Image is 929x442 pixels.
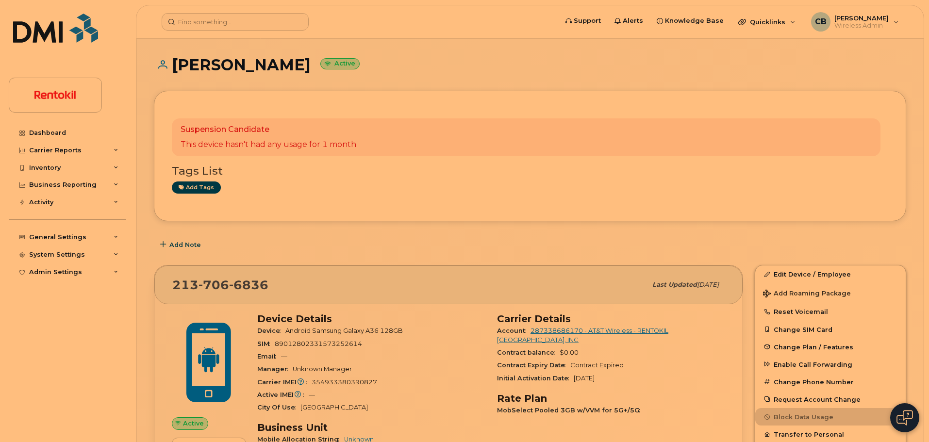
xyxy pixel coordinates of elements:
span: Android Samsung Galaxy A36 128GB [285,327,403,334]
span: $0.00 [560,349,579,356]
span: Carrier IMEI [257,378,312,386]
span: 354933380390827 [312,378,377,386]
button: Block Data Usage [755,408,906,426]
button: Change SIM Card [755,321,906,338]
span: Enable Call Forwarding [774,360,852,368]
button: Add Roaming Package [755,283,906,303]
span: Device [257,327,285,334]
a: Edit Device / Employee [755,265,906,283]
h3: Rate Plan [497,393,725,404]
span: 213 [172,278,268,292]
small: Active [320,58,360,69]
span: Last updated [652,281,697,288]
span: [GEOGRAPHIC_DATA] [300,404,368,411]
img: Open chat [896,410,913,426]
span: Contract Expiry Date [497,361,570,369]
h1: [PERSON_NAME] [154,56,906,73]
button: Enable Call Forwarding [755,356,906,373]
p: This device hasn't had any usage for 1 month [181,139,356,150]
span: Account [497,327,531,334]
h3: Business Unit [257,422,485,433]
span: Initial Activation Date [497,375,574,382]
span: — [309,391,315,398]
span: Manager [257,365,293,373]
span: [DATE] [574,375,595,382]
span: Contract Expired [570,361,624,369]
h3: Tags List [172,165,888,177]
span: Add Note [169,240,201,249]
span: — [281,353,287,360]
button: Reset Voicemail [755,303,906,320]
button: Add Note [154,236,209,253]
span: 6836 [229,278,268,292]
h3: Device Details [257,313,485,325]
span: 706 [199,278,229,292]
span: Change Plan / Features [774,343,853,350]
a: 287338686170 - AT&T Wireless - RENTOKIL [GEOGRAPHIC_DATA], INC [497,327,668,343]
span: Contract balance [497,349,560,356]
span: City Of Use [257,404,300,411]
p: Suspension Candidate [181,124,356,135]
span: Unknown Manager [293,365,352,373]
span: [DATE] [697,281,719,288]
button: Change Phone Number [755,373,906,391]
span: Active [183,419,204,428]
span: Add Roaming Package [763,290,851,299]
span: Active IMEI [257,391,309,398]
span: MobSelect Pooled 3GB w/VVM for 5G+/5G [497,407,645,414]
a: Add tags [172,181,221,194]
h3: Carrier Details [497,313,725,325]
span: 89012802331573252614 [275,340,362,347]
span: Email [257,353,281,360]
span: SIM [257,340,275,347]
button: Request Account Change [755,391,906,408]
button: Change Plan / Features [755,338,906,356]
